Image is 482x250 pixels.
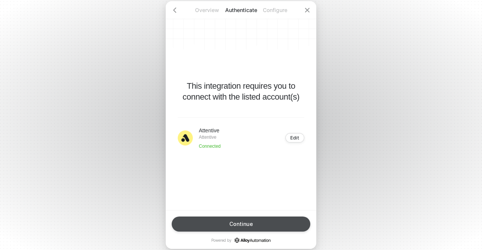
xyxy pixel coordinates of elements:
img: icon [178,130,193,145]
p: Attentive [199,127,221,134]
p: Powered by [211,238,271,243]
div: Continue [229,221,253,227]
p: Connected [199,143,221,149]
span: icon-close [304,7,310,13]
button: Edit [285,133,304,142]
a: icon-success [235,238,271,243]
p: Overview [190,6,224,14]
p: Configure [258,6,292,14]
div: Edit [290,135,299,141]
button: Continue [172,217,310,232]
p: Authenticate [224,6,258,14]
p: Attentive [199,134,221,140]
p: This integration requires you to connect with the listed account(s) [178,80,304,102]
span: icon-arrow-left [172,7,178,13]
